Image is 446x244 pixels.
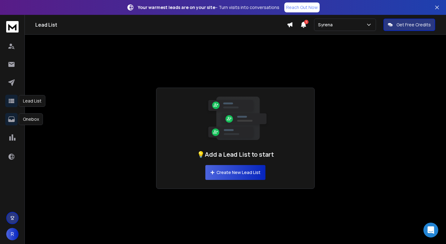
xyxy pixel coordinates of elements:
a: Reach Out Now [284,2,320,12]
button: Create New Lead List [205,165,265,180]
div: Onebox [19,113,43,125]
div: Open Intercom Messenger [423,223,438,237]
p: Reach Out Now [286,4,318,11]
button: Get Free Credits [383,19,435,31]
p: Syrena [318,22,335,28]
span: 1 [304,20,308,24]
h1: Lead List [35,21,287,28]
button: R [6,228,19,240]
strong: Your warmest leads are on your site [138,4,215,10]
p: – Turn visits into conversations [138,4,279,11]
h1: 💡Add a Lead List to start [197,150,274,159]
div: Lead List [19,95,46,107]
img: logo [6,21,19,33]
p: Get Free Credits [396,22,431,28]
